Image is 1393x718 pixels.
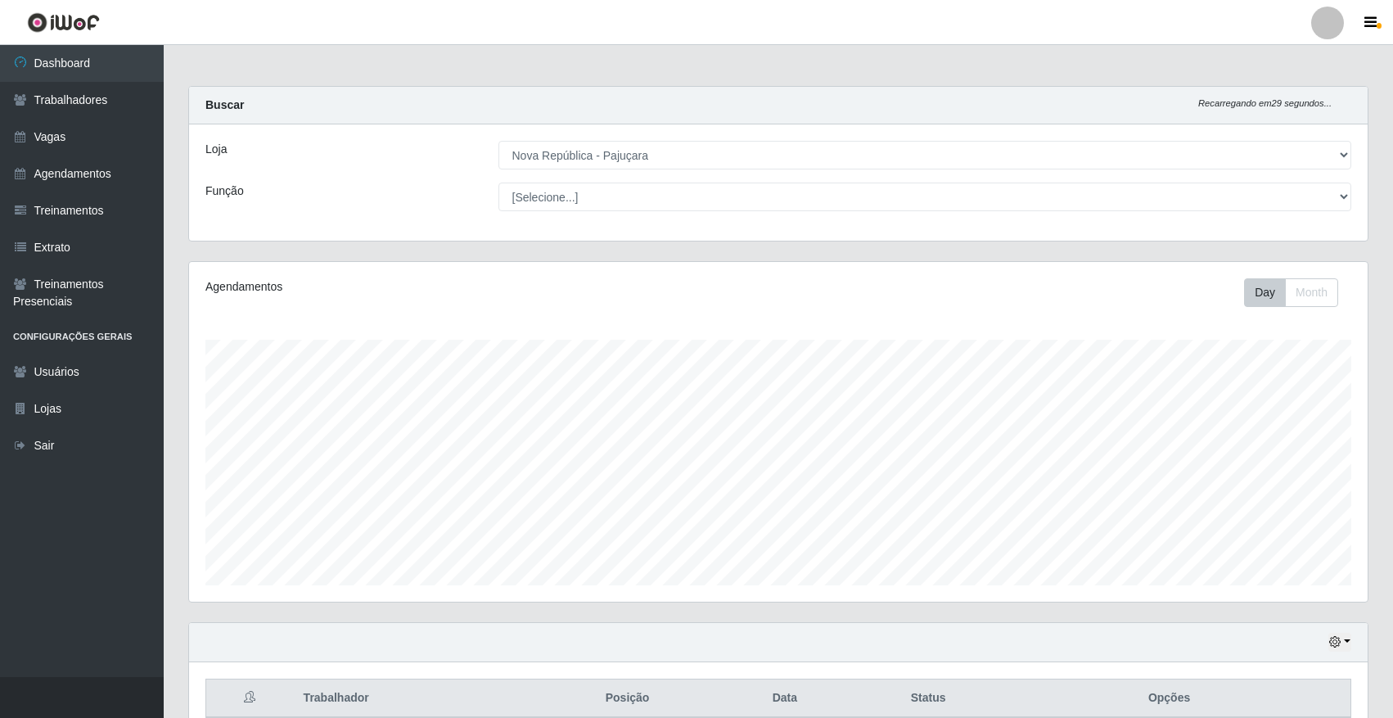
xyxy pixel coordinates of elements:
label: Loja [205,141,227,158]
strong: Buscar [205,98,244,111]
div: Agendamentos [205,278,669,296]
div: Toolbar with button groups [1244,278,1351,307]
button: Day [1244,278,1286,307]
button: Month [1285,278,1338,307]
th: Trabalhador [294,680,554,718]
img: CoreUI Logo [27,12,100,33]
i: Recarregando em 29 segundos... [1198,98,1332,108]
div: First group [1244,278,1338,307]
label: Função [205,183,244,200]
th: Opções [988,680,1350,718]
th: Posição [554,680,701,718]
th: Status [868,680,988,718]
th: Data [701,680,868,718]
